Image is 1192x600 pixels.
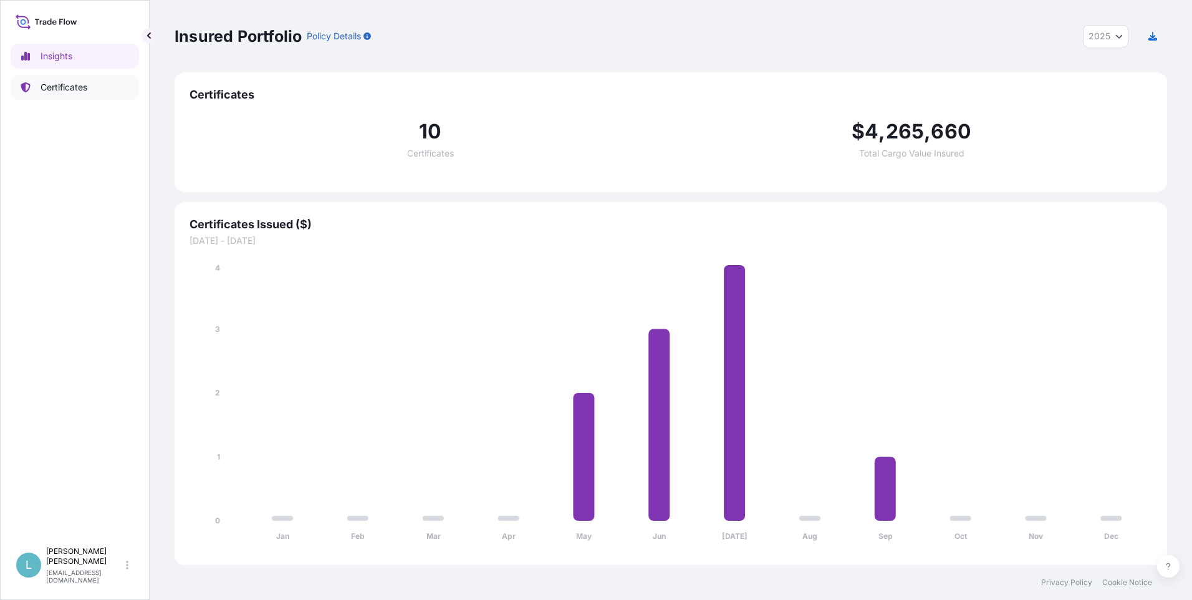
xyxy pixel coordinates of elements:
[407,149,454,158] span: Certificates
[351,531,365,541] tspan: Feb
[1102,578,1152,588] a: Cookie Notice
[215,516,220,525] tspan: 0
[215,324,220,334] tspan: 3
[41,81,87,94] p: Certificates
[46,546,123,566] p: [PERSON_NAME] [PERSON_NAME]
[217,452,220,462] tspan: 1
[924,122,931,142] span: ,
[865,122,878,142] span: 4
[46,569,123,584] p: [EMAIL_ADDRESS][DOMAIN_NAME]
[931,122,971,142] span: 660
[41,50,72,62] p: Insights
[175,26,302,46] p: Insured Portfolio
[954,531,968,541] tspan: Oct
[190,217,1152,232] span: Certificates Issued ($)
[1041,578,1092,588] a: Privacy Policy
[878,531,893,541] tspan: Sep
[426,531,441,541] tspan: Mar
[576,531,592,541] tspan: May
[307,30,361,42] p: Policy Details
[502,531,516,541] tspan: Apr
[878,122,885,142] span: ,
[886,122,925,142] span: 265
[11,75,139,100] a: Certificates
[1089,30,1110,42] span: 2025
[852,122,865,142] span: $
[215,263,220,273] tspan: 4
[26,559,32,571] span: L
[419,122,441,142] span: 10
[802,531,817,541] tspan: Aug
[190,87,1152,102] span: Certificates
[653,531,666,541] tspan: Jun
[276,531,289,541] tspan: Jan
[1029,531,1044,541] tspan: Nov
[215,388,220,397] tspan: 2
[11,44,139,69] a: Insights
[859,149,964,158] span: Total Cargo Value Insured
[190,235,1152,247] span: [DATE] - [DATE]
[1083,25,1128,47] button: Year Selector
[1104,531,1118,541] tspan: Dec
[722,531,747,541] tspan: [DATE]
